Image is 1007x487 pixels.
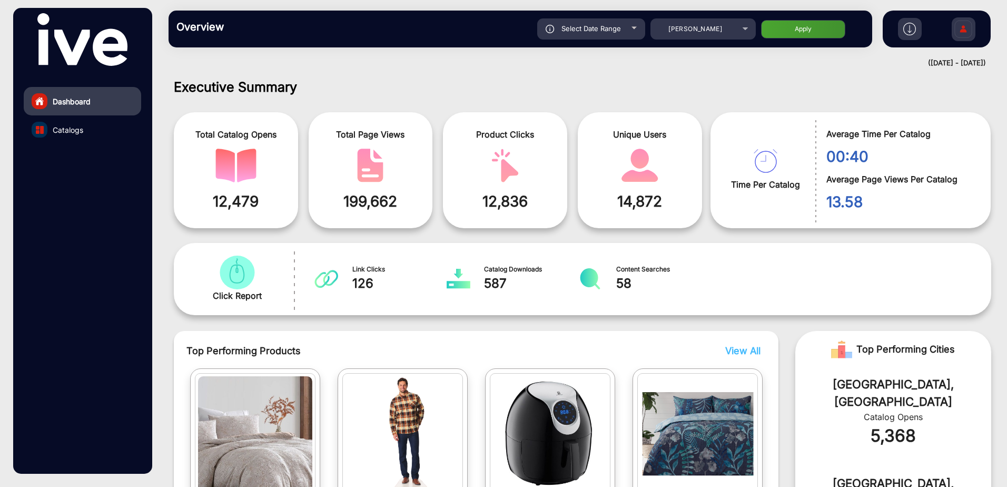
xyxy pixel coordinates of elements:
[831,339,852,360] img: Rank image
[174,79,991,95] h1: Executive Summary
[451,128,559,141] span: Product Clicks
[176,21,324,33] h3: Overview
[826,191,975,213] span: 13.58
[616,274,711,293] span: 58
[826,173,975,186] span: Average Page Views Per Catalog
[811,411,975,423] div: Catalog Opens
[24,87,141,115] a: Dashboard
[24,115,141,144] a: Catalogs
[186,344,628,358] span: Top Performing Products
[484,274,579,293] span: 587
[352,265,447,274] span: Link Clicks
[811,423,975,449] div: 5,368
[723,344,758,358] button: View All
[952,12,974,49] img: Sign%20Up.svg
[215,149,256,182] img: catalog
[546,25,555,33] img: icon
[213,289,262,302] span: Click Report
[826,128,975,140] span: Average Time Per Catalog
[317,128,425,141] span: Total Page Views
[36,126,44,134] img: catalog
[856,339,955,360] span: Top Performing Cities
[182,190,290,212] span: 12,479
[216,256,258,289] img: catalog
[586,128,694,141] span: Unique Users
[619,149,660,182] img: catalog
[578,268,602,289] img: catalog
[317,190,425,212] span: 199,662
[352,274,447,293] span: 126
[447,268,470,289] img: catalog
[903,23,916,35] img: h2download.svg
[811,376,975,411] div: [GEOGRAPHIC_DATA], [GEOGRAPHIC_DATA]
[561,24,621,33] span: Select Date Range
[725,345,761,356] span: View All
[53,124,83,135] span: Catalogs
[314,268,338,289] img: catalog
[35,96,44,106] img: home
[484,265,579,274] span: Catalog Downloads
[53,96,91,107] span: Dashboard
[826,145,975,168] span: 00:40
[451,190,559,212] span: 12,836
[754,149,777,173] img: catalog
[485,149,526,182] img: catalog
[616,265,711,274] span: Content Searches
[761,20,845,38] button: Apply
[668,25,722,33] span: [PERSON_NAME]
[158,58,986,69] div: ([DATE] - [DATE])
[350,149,391,182] img: catalog
[182,128,290,141] span: Total Catalog Opens
[586,190,694,212] span: 14,872
[37,13,127,66] img: vmg-logo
